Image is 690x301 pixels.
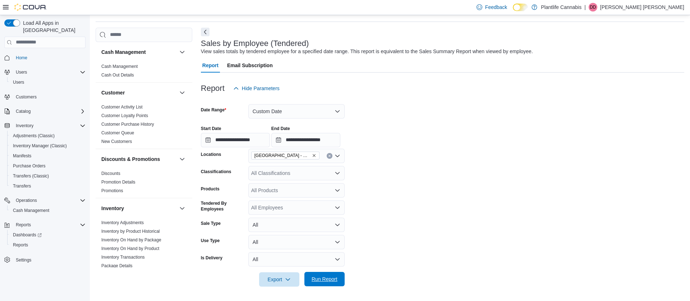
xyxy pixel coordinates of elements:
[13,54,30,62] a: Home
[16,94,37,100] span: Customers
[13,93,40,101] a: Customers
[101,188,123,194] span: Promotions
[101,121,154,127] span: Customer Purchase History
[10,131,57,140] a: Adjustments (Classic)
[10,182,86,190] span: Transfers
[1,220,88,230] button: Reports
[589,3,597,11] div: Drake Dumont
[178,88,187,97] button: Customer
[271,133,340,147] input: Press the down key to open a popover containing a calendar.
[10,78,27,87] a: Users
[10,142,86,150] span: Inventory Manager (Classic)
[10,241,31,249] a: Reports
[201,238,220,244] label: Use Type
[16,198,37,203] span: Operations
[7,230,88,240] a: Dashboards
[13,121,36,130] button: Inventory
[101,188,123,193] a: Promotions
[101,220,144,226] span: Inventory Adjustments
[16,69,27,75] span: Users
[13,107,86,116] span: Catalog
[101,64,138,69] a: Cash Management
[584,3,586,11] p: |
[1,67,88,77] button: Users
[13,121,86,130] span: Inventory
[10,172,52,180] a: Transfers (Classic)
[10,172,86,180] span: Transfers (Classic)
[101,171,120,176] span: Discounts
[14,4,47,11] img: Cova
[248,252,345,267] button: All
[13,79,24,85] span: Users
[101,156,160,163] h3: Discounts & Promotions
[13,143,67,149] span: Inventory Manager (Classic)
[7,205,88,216] button: Cash Management
[101,122,154,127] a: Customer Purchase History
[101,139,132,144] a: New Customers
[201,107,226,113] label: Date Range
[13,232,42,238] span: Dashboards
[101,48,176,56] button: Cash Management
[13,255,86,264] span: Settings
[101,113,148,119] span: Customer Loyalty Points
[304,272,345,286] button: Run Report
[242,85,280,92] span: Hide Parameters
[202,58,218,73] span: Report
[101,263,133,268] a: Package Details
[178,48,187,56] button: Cash Management
[1,52,88,63] button: Home
[4,50,86,284] nav: Complex example
[13,242,28,248] span: Reports
[13,53,86,62] span: Home
[1,92,88,102] button: Customers
[513,4,528,11] input: Dark Mode
[7,77,88,87] button: Users
[13,196,86,205] span: Operations
[590,3,596,11] span: DD
[201,28,210,36] button: Next
[101,246,159,251] a: Inventory On Hand by Product
[13,68,30,77] button: Users
[101,105,143,110] a: Customer Activity List
[1,121,88,131] button: Inventory
[271,126,290,131] label: End Date
[101,48,146,56] h3: Cash Management
[600,3,684,11] p: [PERSON_NAME] [PERSON_NAME]
[201,169,231,175] label: Classifications
[16,108,31,114] span: Catalog
[178,155,187,163] button: Discounts & Promotions
[10,182,34,190] a: Transfers
[485,4,507,11] span: Feedback
[101,72,134,78] span: Cash Out Details
[7,171,88,181] button: Transfers (Classic)
[10,152,34,160] a: Manifests
[251,152,319,159] span: Calgary - Dalhousie
[101,73,134,78] a: Cash Out Details
[10,206,86,215] span: Cash Management
[101,113,148,118] a: Customer Loyalty Points
[7,141,88,151] button: Inventory Manager (Classic)
[201,152,221,157] label: Locations
[10,231,86,239] span: Dashboards
[101,89,176,96] button: Customer
[335,187,340,193] button: Open list of options
[101,156,176,163] button: Discounts & Promotions
[13,163,46,169] span: Purchase Orders
[1,254,88,265] button: Settings
[7,131,88,141] button: Adjustments (Classic)
[10,78,86,87] span: Users
[101,263,133,269] span: Package Details
[96,62,192,82] div: Cash Management
[10,152,86,160] span: Manifests
[541,3,581,11] p: Plantlife Cannabis
[13,92,86,101] span: Customers
[101,179,135,185] span: Promotion Details
[327,153,332,159] button: Clear input
[20,19,86,34] span: Load All Apps in [GEOGRAPHIC_DATA]
[16,222,31,228] span: Reports
[312,153,316,158] button: Remove Calgary - Dalhousie from selection in this group
[101,130,134,136] span: Customer Queue
[201,126,221,131] label: Start Date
